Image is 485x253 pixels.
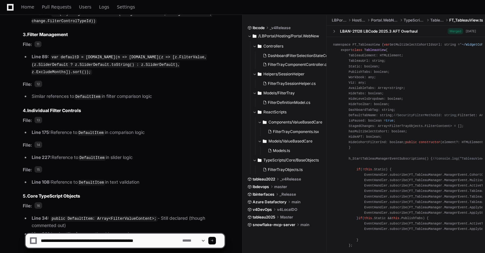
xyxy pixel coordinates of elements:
[352,18,366,23] span: Hosting
[23,203,32,208] strong: File:
[270,25,291,30] span: _v4Release
[23,81,32,87] strong: File:
[371,18,399,23] span: Portal.WebNew
[258,89,261,97] svg: Directory
[280,177,301,182] span: _v4Release
[23,107,224,114] h3: 4.
[23,193,224,199] h3: 5.
[253,177,275,182] span: tableau2022
[35,117,42,123] span: 13
[419,140,440,144] span: constructor
[253,207,272,212] span: v4DevOps
[32,155,52,160] strong: Line 227:
[27,193,80,199] strong: Core TypeScript Objects
[292,199,300,205] span: main
[253,199,287,205] span: Azure Datafactory
[277,207,297,212] span: v4LocalDO
[42,5,71,9] span: Pull Requests
[21,5,34,9] span: Home
[260,79,323,88] button: FilterTraySessionHelper.cs
[265,127,323,136] button: FilterTrayComponents.tsx
[23,142,32,148] strong: File:
[268,62,329,67] span: FilterTrayComponentController.cs
[253,32,256,40] svg: Directory
[263,137,267,145] svg: Directory
[260,98,323,107] button: FilterDefinitionModel.cs
[35,41,41,47] span: 11
[353,48,362,52] span: class
[77,130,105,136] code: DefaultItem
[50,216,158,222] code: public DefaultItem: Array<FilterValueContent>;
[258,42,261,50] svg: Directory
[265,146,323,155] button: Models.ts
[268,139,312,144] span: Models/ValueBasedCare
[253,184,269,189] span: lbdevops
[99,5,109,9] span: Logs
[332,18,347,23] span: LBPortal
[364,216,372,220] span: this
[258,156,261,164] svg: Directory
[268,120,322,125] span: Components/ValueBasedCare
[274,184,287,189] span: master
[263,110,287,115] span: ReactScripts
[23,117,32,123] strong: File:
[32,215,49,221] strong: Line 34:
[23,31,224,38] h3: 3.
[78,155,106,161] code: DefaultItem
[32,54,49,59] strong: Line 89:
[300,222,309,227] span: main
[258,136,327,146] button: Models/ValueBasedCare
[117,5,135,9] span: Settings
[392,216,400,220] span: this
[260,60,328,69] button: FilterTrayComponentController.cs
[253,155,327,165] button: TypeScripts/Core/BaseObjects
[258,70,261,78] svg: Directory
[79,5,91,9] span: Users
[364,168,372,171] span: this
[268,100,310,105] span: FilterDefinitionModel.cs
[253,192,274,197] span: lbinterfaces
[394,113,458,117] span: //SecurityFilterMethodId: string;
[358,216,362,220] span: if
[248,31,322,41] button: /LBPortal/Hosting/Portal.WebNew
[78,180,105,186] code: DefaultItem
[30,154,224,161] li: Reference to in slider logic
[35,166,42,173] span: 15
[280,215,293,220] span: Master
[23,167,32,172] strong: File:
[253,25,265,30] span: lbcode
[263,44,283,49] span: Controllers
[253,88,327,98] button: Models/FilterTray
[253,69,327,79] button: Helpers/SessionHelper
[253,41,327,51] button: Controllers
[30,215,224,229] li: - Still declared (though commented out)
[32,130,51,135] strong: Line 175:
[30,93,224,100] li: Similar references to in filter comparison logic
[448,28,463,34] span: Merged
[356,168,360,171] span: if
[263,72,305,77] span: Helpers/SessionHelper
[32,10,50,16] strong: Line 191:
[273,148,290,153] span: Models.ts
[253,107,327,117] button: ReactScripts
[449,18,483,23] span: FT_TableauView.ts
[35,142,42,148] span: 14
[430,18,444,23] span: Tableau
[260,51,328,60] button: DashboardFilterSelectionStateController.cs
[27,32,68,37] strong: Filter Management
[258,108,261,116] svg: Directory
[273,129,319,134] span: FilterTrayComponents.tsx
[32,54,207,75] code: var defaultD = [DOMAIN_NAME](n => [DOMAIN_NAME](z => [z.FilterValue, (z.SliderDefault ? z.SliderD...
[253,215,275,220] span: tableau2025
[384,43,389,47] span: var
[263,158,319,163] span: TypeScripts/Core/BaseObjects
[23,41,32,47] strong: File:
[260,165,323,174] button: FilterTrayObjects.ts
[405,140,417,144] span: public
[35,81,42,87] span: 12
[253,222,295,227] span: snowflake-mcp-server
[30,179,224,186] li: Reference to in text validation
[340,29,418,34] div: LBAN-21128 LBCode 2025.3 AFT Overhaul
[268,81,316,86] span: FilterTraySessionHelper.cs
[263,91,295,96] span: Models/FilterTray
